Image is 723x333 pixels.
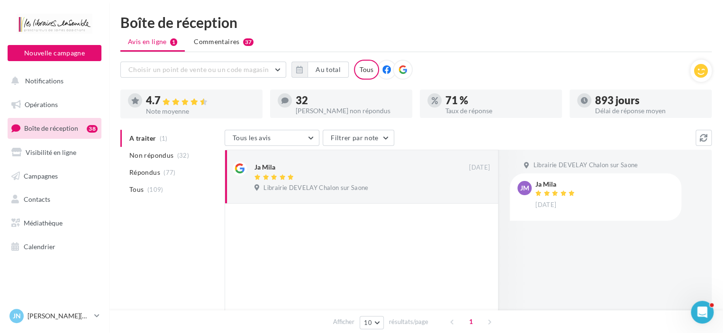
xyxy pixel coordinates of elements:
[177,152,189,159] span: (32)
[6,213,103,233] a: Médiathèque
[535,181,577,188] div: Ja Mila
[595,95,704,106] div: 893 jours
[8,45,101,61] button: Nouvelle campagne
[120,62,286,78] button: Choisir un point de vente ou un code magasin
[6,189,103,209] a: Contacts
[445,95,554,106] div: 71 %
[254,162,275,172] div: Ja Mila
[243,38,254,46] div: 37
[147,186,163,193] span: (109)
[129,185,144,194] span: Tous
[146,95,255,106] div: 4.7
[25,77,63,85] span: Notifications
[25,100,58,108] span: Opérations
[6,95,103,115] a: Opérations
[6,166,103,186] a: Campagnes
[24,243,55,251] span: Calendrier
[389,317,428,326] span: résultats/page
[233,134,271,142] span: Tous les avis
[129,168,160,177] span: Répondus
[146,108,255,115] div: Note moyenne
[533,161,638,170] span: Librairie DEVELAY Chalon sur Saone
[6,143,103,162] a: Visibilité en ligne
[163,169,175,176] span: (77)
[24,124,78,132] span: Boîte de réception
[194,37,239,46] span: Commentaires
[13,311,21,321] span: JN
[6,237,103,257] a: Calendrier
[323,130,394,146] button: Filtrer par note
[535,201,556,209] span: [DATE]
[291,62,349,78] button: Au total
[6,118,103,138] a: Boîte de réception38
[27,311,90,321] p: [PERSON_NAME][DATE]
[128,65,269,73] span: Choisir un point de vente ou un code magasin
[354,60,379,80] div: Tous
[360,316,384,329] button: 10
[364,319,372,326] span: 10
[463,314,479,329] span: 1
[24,195,50,203] span: Contacts
[225,130,319,146] button: Tous les avis
[595,108,704,114] div: Délai de réponse moyen
[120,15,712,29] div: Boîte de réception
[296,108,405,114] div: [PERSON_NAME] non répondus
[445,108,554,114] div: Taux de réponse
[129,151,173,160] span: Non répondus
[24,219,63,227] span: Médiathèque
[307,62,349,78] button: Au total
[87,125,98,133] div: 38
[6,71,99,91] button: Notifications
[333,317,354,326] span: Afficher
[8,307,101,325] a: JN [PERSON_NAME][DATE]
[263,184,368,192] span: Librairie DEVELAY Chalon sur Saone
[24,171,58,180] span: Campagnes
[296,95,405,106] div: 32
[520,183,529,193] span: JM
[691,301,714,324] iframe: Intercom live chat
[469,163,490,172] span: [DATE]
[26,148,76,156] span: Visibilité en ligne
